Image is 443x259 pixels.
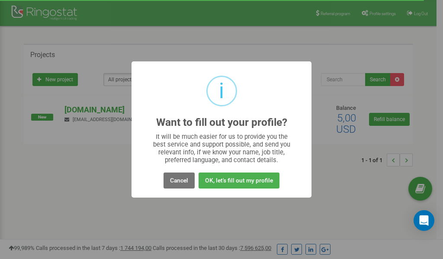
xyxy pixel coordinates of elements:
[219,77,224,105] div: i
[414,210,434,231] div: Open Intercom Messenger
[149,133,295,164] div: It will be much easier for us to provide you the best service and support possible, and send you ...
[164,173,195,189] button: Cancel
[156,117,287,128] h2: Want to fill out your profile?
[199,173,279,189] button: OK, let's fill out my profile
